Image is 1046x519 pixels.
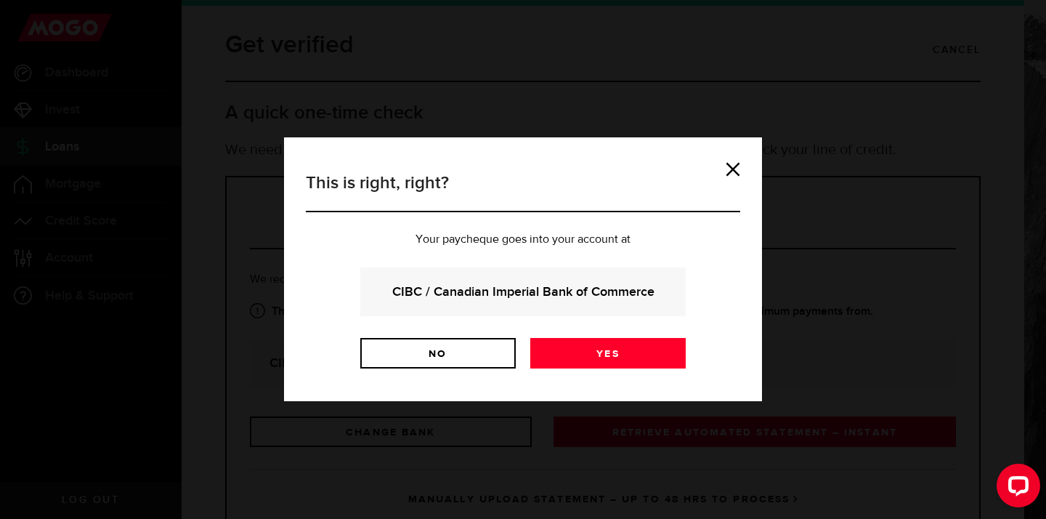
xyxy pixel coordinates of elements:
a: Yes [530,338,686,369]
h3: This is right, right? [306,170,740,212]
iframe: LiveChat chat widget [985,458,1046,519]
a: No [360,338,516,369]
strong: CIBC / Canadian Imperial Bank of Commerce [380,282,666,302]
p: Your paycheque goes into your account at [306,234,740,246]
